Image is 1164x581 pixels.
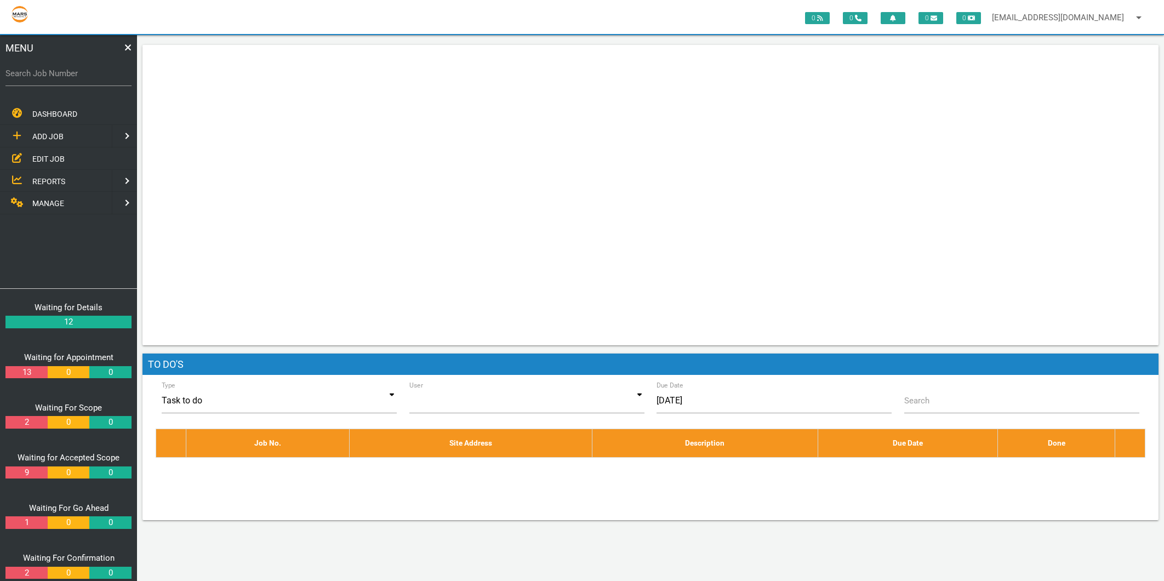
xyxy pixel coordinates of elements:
label: User [409,380,423,390]
a: Waiting For Go Ahead [29,503,109,513]
a: Waiting for Accepted Scope [18,453,119,463]
label: Type [162,380,175,390]
a: 0 [48,567,89,579]
span: 0 [918,12,943,24]
a: 0 [48,516,89,529]
label: Due Date [657,380,683,390]
a: 9 [5,466,47,479]
a: 0 [89,567,131,579]
span: MANAGE [32,199,64,208]
a: 0 [89,366,131,379]
th: Done [998,429,1115,457]
th: Due Date [818,429,998,457]
span: REPORTS [32,176,65,185]
span: MENU [5,41,33,55]
a: 1 [5,516,47,529]
a: 0 [48,416,89,429]
a: 12 [5,316,132,328]
a: 0 [89,466,131,479]
span: DASHBOARD [32,110,77,118]
a: 13 [5,366,47,379]
label: Search Job Number [5,67,132,80]
span: ADD JOB [32,132,64,141]
label: Search [904,395,929,407]
a: 2 [5,416,47,429]
span: 0 [956,12,981,24]
h1: To Do's [142,354,1159,375]
th: Job No. [186,429,349,457]
span: 0 [805,12,830,24]
a: Waiting For Confirmation [23,553,115,563]
a: Waiting for Details [35,303,102,312]
a: 0 [89,516,131,529]
span: EDIT JOB [32,154,65,163]
img: s3file [11,5,28,23]
a: Waiting for Appointment [24,352,113,362]
a: Waiting For Scope [35,403,102,413]
th: Site Address [350,429,592,457]
th: Description [592,429,818,457]
a: 0 [48,366,89,379]
a: 0 [89,416,131,429]
span: 0 [843,12,868,24]
a: 0 [48,466,89,479]
a: 2 [5,567,47,579]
